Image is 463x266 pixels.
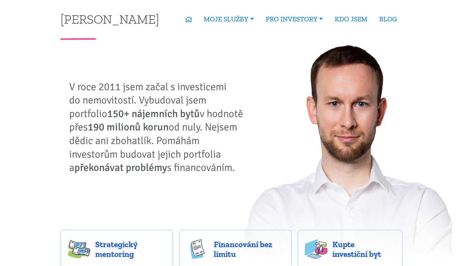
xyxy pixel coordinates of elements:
[69,80,248,175] p: V roce 2011 jsem začal s investicemi do nemovitostí. Vybudoval jsem portfolio v hodnotě přes od n...
[373,12,403,27] a: BLOG
[305,239,328,259] img: flats
[260,12,329,27] a: PRO INVESTORY
[88,121,169,133] strong: 190 milionů korun
[186,239,209,259] img: finance
[214,239,285,259] span: Financování bez limitu
[74,161,167,174] strong: překonávat problémy
[329,12,373,27] a: KDO JSEM
[95,239,166,259] span: Strategický mentoring
[198,12,260,27] a: MOJE SLUŽBY
[107,107,200,120] strong: 150+ nájemních bytů
[68,239,90,259] img: strategy
[332,239,395,259] span: Kupte investiční byt
[60,13,159,25] a: [PERSON_NAME]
